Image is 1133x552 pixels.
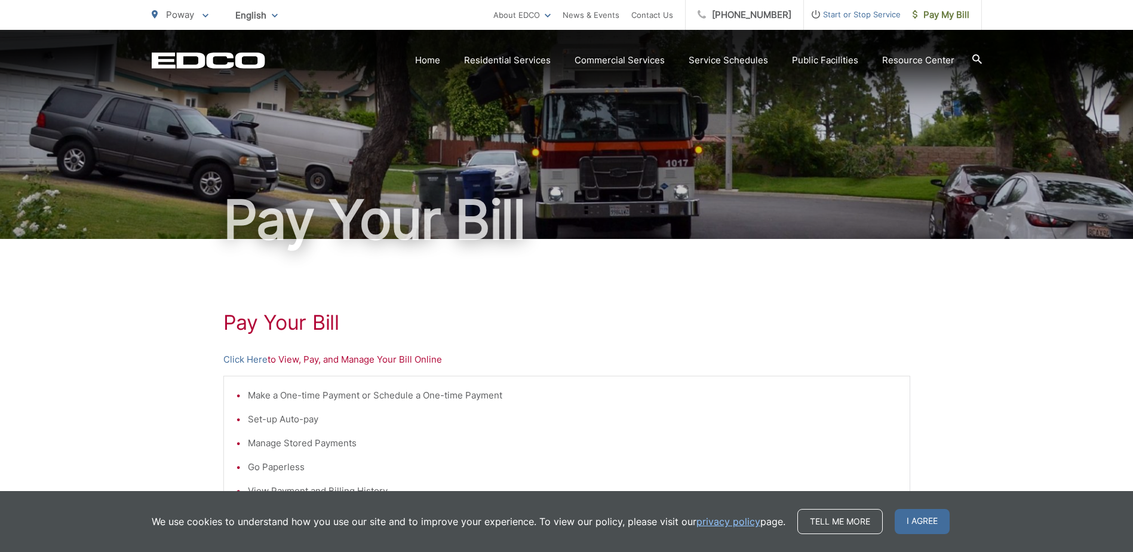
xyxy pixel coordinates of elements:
[415,53,440,68] a: Home
[166,9,194,20] span: Poway
[689,53,768,68] a: Service Schedules
[152,190,982,250] h1: Pay Your Bill
[493,8,551,22] a: About EDCO
[248,460,898,474] li: Go Paperless
[223,352,268,367] a: Click Here
[464,53,551,68] a: Residential Services
[152,52,265,69] a: EDCD logo. Return to the homepage.
[913,8,969,22] span: Pay My Bill
[248,388,898,403] li: Make a One-time Payment or Schedule a One-time Payment
[631,8,673,22] a: Contact Us
[575,53,665,68] a: Commercial Services
[792,53,858,68] a: Public Facilities
[882,53,954,68] a: Resource Center
[248,484,898,498] li: View Payment and Billing History
[248,412,898,427] li: Set-up Auto-pay
[696,514,760,529] a: privacy policy
[895,509,950,534] span: I agree
[223,311,910,335] h1: Pay Your Bill
[223,352,910,367] p: to View, Pay, and Manage Your Bill Online
[797,509,883,534] a: Tell me more
[152,514,785,529] p: We use cookies to understand how you use our site and to improve your experience. To view our pol...
[563,8,619,22] a: News & Events
[226,5,287,26] span: English
[248,436,898,450] li: Manage Stored Payments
